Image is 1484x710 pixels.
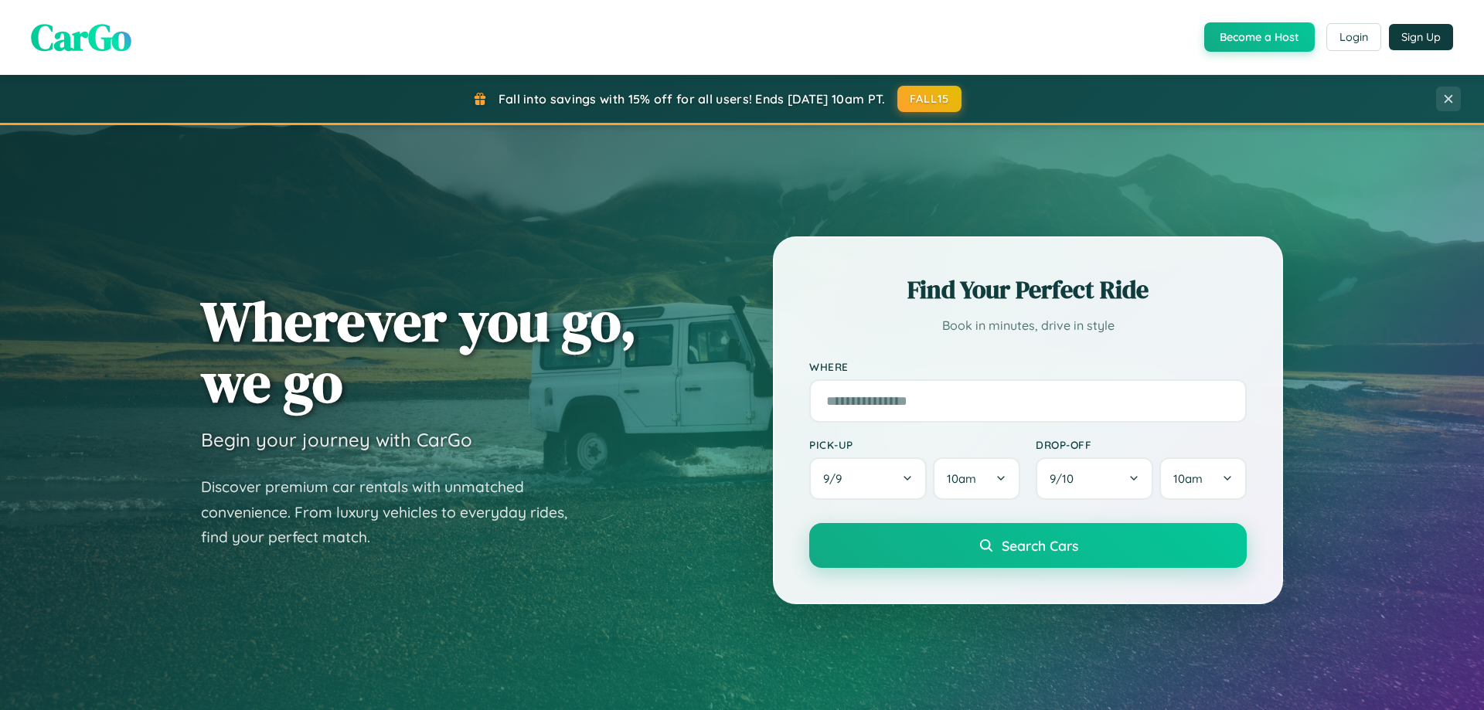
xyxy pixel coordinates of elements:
[809,438,1020,451] label: Pick-up
[1389,24,1453,50] button: Sign Up
[201,474,587,550] p: Discover premium car rentals with unmatched convenience. From luxury vehicles to everyday rides, ...
[1050,471,1081,486] span: 9 / 10
[809,314,1247,337] p: Book in minutes, drive in style
[947,471,976,486] span: 10am
[1036,457,1153,500] button: 9/10
[1036,438,1247,451] label: Drop-off
[809,360,1247,373] label: Where
[1204,22,1315,52] button: Become a Host
[1002,537,1078,554] span: Search Cars
[823,471,849,486] span: 9 / 9
[897,86,962,112] button: FALL15
[499,91,886,107] span: Fall into savings with 15% off for all users! Ends [DATE] 10am PT.
[1326,23,1381,51] button: Login
[809,273,1247,307] h2: Find Your Perfect Ride
[809,457,927,500] button: 9/9
[31,12,131,63] span: CarGo
[809,523,1247,568] button: Search Cars
[201,428,472,451] h3: Begin your journey with CarGo
[1173,471,1203,486] span: 10am
[201,290,637,413] h1: Wherever you go, we go
[933,457,1020,500] button: 10am
[1159,457,1247,500] button: 10am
